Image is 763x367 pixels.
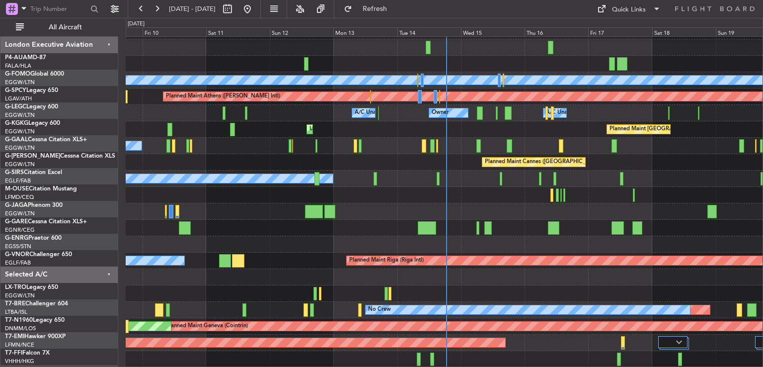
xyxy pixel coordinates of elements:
[5,170,62,176] a: G-SIRSCitation Excel
[5,104,26,110] span: G-LEGC
[5,219,87,225] a: G-GARECessna Citation XLS+
[5,137,28,143] span: G-GAAL
[354,5,396,12] span: Refresh
[676,340,682,344] img: arrow-gray.svg
[5,252,29,258] span: G-VNOR
[5,317,33,323] span: T7-N1960
[5,71,30,77] span: G-FOMO
[5,137,87,143] a: G-GAALCessna Citation XLS+
[612,5,646,15] div: Quick Links
[525,27,588,36] div: Thu 16
[5,79,35,86] a: EGGW/LTN
[309,122,473,137] div: Unplanned Maint [GEOGRAPHIC_DATA] ([GEOGRAPHIC_DATA])
[397,27,461,36] div: Tue 14
[5,71,64,77] a: G-FOMOGlobal 6000
[30,1,87,16] input: Trip Number
[592,1,666,17] button: Quick Links
[5,202,63,208] a: G-JAGAPhenom 300
[5,161,35,168] a: EGGW/LTN
[5,177,31,184] a: EGLF/FAB
[5,308,27,316] a: LTBA/ISL
[5,235,28,241] span: G-ENRG
[485,155,603,170] div: Planned Maint Cannes ([GEOGRAPHIC_DATA])
[461,27,525,36] div: Wed 15
[546,105,587,120] div: A/C Unavailable
[5,341,34,349] a: LFMN/NCE
[5,210,35,217] a: EGGW/LTN
[5,170,24,176] span: G-SIRS
[5,259,31,267] a: EGLF/FAB
[5,301,25,307] span: T7-BRE
[432,105,449,120] div: Owner
[5,252,72,258] a: G-VNORChallenger 650
[166,319,248,334] div: Planned Maint Geneva (Cointrin)
[5,350,50,356] a: T7-FFIFalcon 7X
[5,284,26,290] span: LX-TRO
[270,27,333,36] div: Sun 12
[5,128,35,135] a: EGGW/LTN
[5,334,24,340] span: T7-EMI
[5,120,28,126] span: G-KGKG
[355,105,396,120] div: A/C Unavailable
[206,27,270,36] div: Sat 11
[5,292,35,299] a: EGGW/LTN
[349,253,424,268] div: Planned Maint Riga (Riga Intl)
[5,111,35,119] a: EGGW/LTN
[5,226,35,234] a: EGNR/CEG
[5,202,28,208] span: G-JAGA
[5,62,31,70] a: FALA/HLA
[5,55,46,61] a: P4-AUAMD-87
[5,301,68,307] a: T7-BREChallenger 604
[5,219,28,225] span: G-GARE
[5,186,77,192] a: M-OUSECitation Mustang
[5,95,32,102] a: LGAV/ATH
[652,27,716,36] div: Sat 18
[5,350,22,356] span: T7-FFI
[5,193,34,201] a: LFMD/CEQ
[5,120,60,126] a: G-KGKGLegacy 600
[166,89,280,104] div: Planned Maint Athens ([PERSON_NAME] Intl)
[128,20,145,28] div: [DATE]
[333,27,397,36] div: Mon 13
[588,27,652,36] div: Fri 17
[5,317,65,323] a: T7-N1960Legacy 650
[5,153,115,159] a: G-[PERSON_NAME]Cessna Citation XLS
[5,358,34,365] a: VHHH/HKG
[143,27,206,36] div: Fri 10
[368,302,391,317] div: No Crew
[5,243,31,250] a: EGSS/STN
[5,334,66,340] a: T7-EMIHawker 900XP
[5,186,29,192] span: M-OUSE
[5,88,58,93] a: G-SPCYLegacy 650
[5,284,58,290] a: LX-TROLegacy 650
[169,4,216,13] span: [DATE] - [DATE]
[5,144,35,152] a: EGGW/LTN
[26,24,105,31] span: All Aircraft
[11,19,108,35] button: All Aircraft
[5,235,62,241] a: G-ENRGPraetor 600
[339,1,399,17] button: Refresh
[5,55,27,61] span: P4-AUA
[5,104,58,110] a: G-LEGCLegacy 600
[5,88,26,93] span: G-SPCY
[5,153,60,159] span: G-[PERSON_NAME]
[5,325,36,332] a: DNMM/LOS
